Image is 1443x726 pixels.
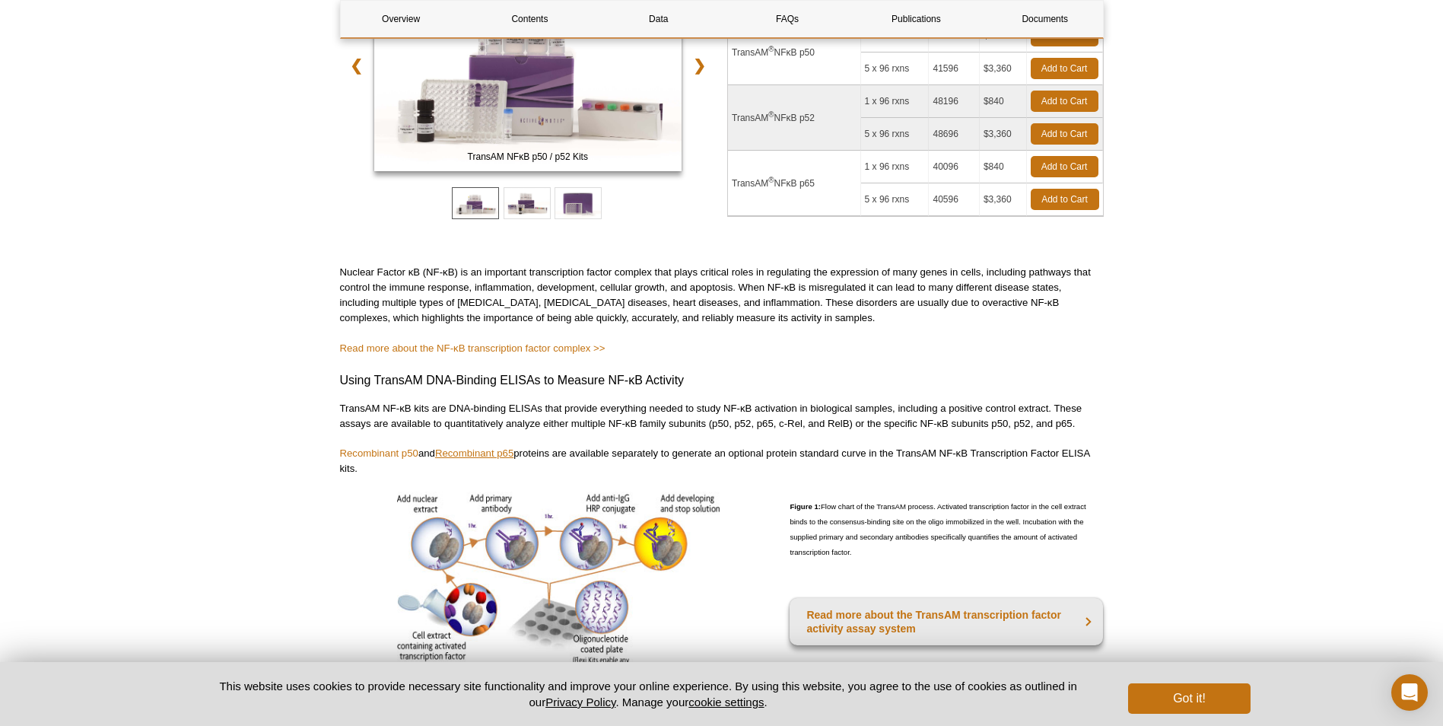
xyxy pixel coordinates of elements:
[980,118,1027,151] td: $3,360
[469,1,590,37] a: Contents
[929,85,979,118] td: 48196
[340,48,373,83] a: ❮
[768,110,774,119] sup: ®
[980,151,1027,183] td: $840
[790,598,1103,645] a: Read more about the TransAM transcription factor activity assay system
[1128,683,1250,714] button: Got it!
[1031,58,1098,79] a: Add to Cart
[688,696,764,708] button: cookie settings
[193,678,1104,710] p: This website uses cookies to provide necessary site functionality and improve your online experie...
[768,45,774,53] sup: ®
[980,183,1027,216] td: $3,360
[1391,674,1428,711] div: Open Intercom Messenger
[929,53,979,85] td: 41596
[861,151,930,183] td: 1 x 96 rxns
[806,609,1061,635] strong: Read more about the TransAM transcription factor activity assay system
[790,502,821,511] strong: Figure 1:
[340,371,1104,390] h3: Using TransAM DNA-Binding ELISAs to Measure NF-κB Activity
[768,176,774,184] sup: ®
[1031,123,1098,145] a: Add to Cart
[397,492,720,678] img: Flow chart of the TransAM DNA-binding transcription factor ELISA
[435,447,513,459] a: Recombinant p65
[861,118,930,151] td: 5 x 96 rxns
[1031,189,1099,210] a: Add to Cart
[728,20,861,85] td: TransAM NFκB p50
[929,183,979,216] td: 40596
[545,696,615,708] a: Privacy Policy
[340,446,1104,476] p: and proteins are available separately to generate an optional protein standard curve in the Trans...
[1031,91,1098,112] a: Add to Cart
[340,401,1104,431] p: TransAM NF-κB kits are DNA-binding ELISAs that provide everything needed to study NF-κB activatio...
[984,1,1105,37] a: Documents
[340,342,605,354] a: Read more about the NF-κB transcription factor complex >>
[980,85,1027,118] td: $840
[728,85,861,151] td: TransAM NFκB p52
[861,85,930,118] td: 1 x 96 rxns
[1031,156,1098,177] a: Add to Cart
[790,492,1103,572] p: Flow chart of the TransAM process. Activated transcription factor in the cell extract binds to th...
[980,53,1027,85] td: $3,360
[861,183,930,216] td: 5 x 96 rxns
[726,1,847,37] a: FAQs
[929,151,979,183] td: 40096
[377,149,679,164] span: TransAM NFκB p50 / p52 Kits
[728,151,861,216] td: TransAM NFκB p65
[929,118,979,151] td: 48696
[340,447,418,459] a: Recombinant p50
[683,48,716,83] a: ❯
[861,53,930,85] td: 5 x 96 rxns
[856,1,977,37] a: Publications
[341,1,462,37] a: Overview
[598,1,719,37] a: Data
[340,265,1104,326] p: Nuclear Factor κB (NF-κB) is an important transcription factor complex that plays critical roles ...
